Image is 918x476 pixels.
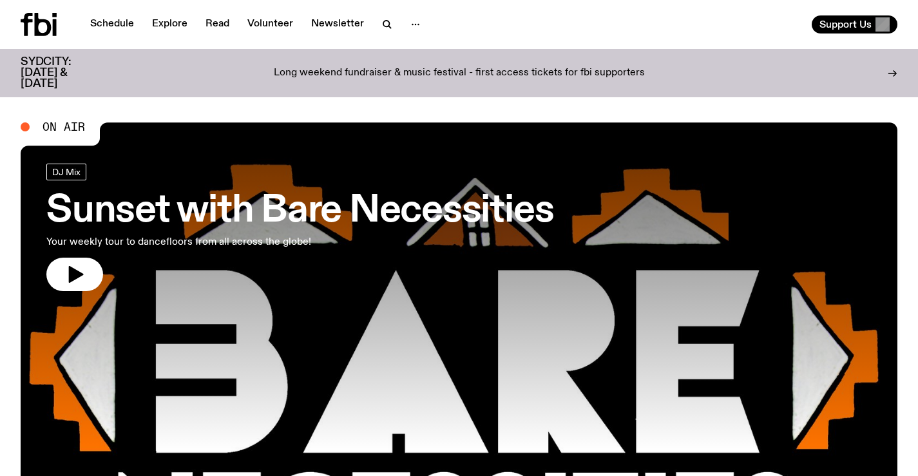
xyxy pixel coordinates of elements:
p: Long weekend fundraiser & music festival - first access tickets for fbi supporters [274,68,645,79]
h3: Sunset with Bare Necessities [46,193,553,229]
a: Volunteer [240,15,301,33]
p: Your weekly tour to dancefloors from all across the globe! [46,234,376,250]
button: Support Us [812,15,897,33]
span: DJ Mix [52,167,81,176]
a: Schedule [82,15,142,33]
a: Read [198,15,237,33]
span: On Air [43,121,85,133]
a: Explore [144,15,195,33]
a: Newsletter [303,15,372,33]
a: DJ Mix [46,164,86,180]
a: Sunset with Bare NecessitiesYour weekly tour to dancefloors from all across the globe! [46,164,553,291]
span: Support Us [819,19,872,30]
h3: SYDCITY: [DATE] & [DATE] [21,57,103,90]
